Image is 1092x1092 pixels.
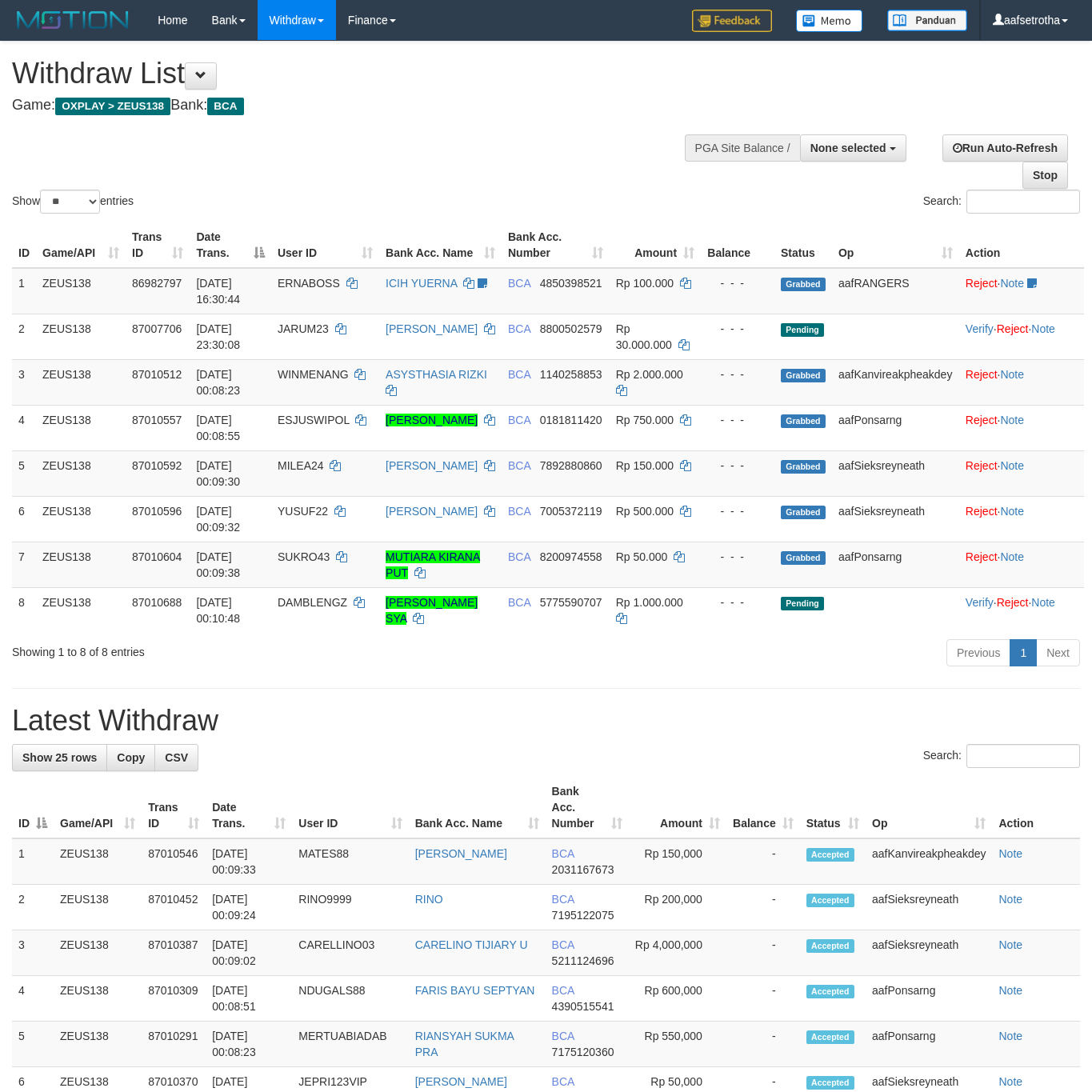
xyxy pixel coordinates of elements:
[540,277,602,290] span: Copy 4850398521 to clipboard
[154,744,198,771] a: CSV
[832,268,959,314] td: aafRANGERS
[685,134,800,162] div: PGA Site Balance /
[206,1022,292,1067] td: [DATE] 00:08:23
[966,368,998,381] a: Reject
[132,368,182,381] span: 87010512
[126,222,190,268] th: Trans ID: activate to sort column ascending
[196,277,240,306] span: [DATE] 16:30:44
[12,587,36,633] td: 8
[866,930,992,976] td: aafSieksreyneath
[1000,550,1024,563] a: Note
[142,976,206,1022] td: 87010309
[106,744,155,771] a: Copy
[629,930,726,976] td: Rp 4,000,000
[959,359,1084,405] td: ·
[707,594,768,610] div: - - -
[946,639,1010,666] a: Previous
[54,1022,142,1067] td: ZEUS138
[540,505,602,518] span: Copy 7005372119 to clipboard
[707,321,768,337] div: - - -
[629,885,726,930] td: Rp 200,000
[959,314,1084,359] td: · ·
[942,134,1068,162] a: Run Auto-Refresh
[796,10,863,32] img: Button%20Memo.svg
[54,777,142,838] th: Game/API: activate to sort column ascending
[196,459,240,488] span: [DATE] 00:09:30
[132,277,182,290] span: 86982797
[196,414,240,442] span: [DATE] 00:08:55
[806,939,854,953] span: Accepted
[832,222,959,268] th: Op: activate to sort column ascending
[1010,639,1037,666] a: 1
[165,751,188,764] span: CSV
[966,277,998,290] a: Reject
[832,496,959,542] td: aafSieksreyneath
[726,838,800,885] td: -
[508,550,530,563] span: BCA
[142,777,206,838] th: Trans ID: activate to sort column ascending
[278,277,340,290] span: ERNABOSS
[12,638,443,660] div: Showing 1 to 8 of 8 entries
[998,1075,1022,1088] a: Note
[386,505,478,518] a: [PERSON_NAME]
[629,1022,726,1067] td: Rp 550,000
[196,322,240,351] span: [DATE] 23:30:08
[552,893,574,906] span: BCA
[726,885,800,930] td: -
[552,1000,614,1013] span: Copy 4390515541 to clipboard
[552,1030,574,1042] span: BCA
[966,190,1080,214] input: Search:
[866,1022,992,1067] td: aafPonsarng
[998,938,1022,951] a: Note
[409,777,546,838] th: Bank Acc. Name: activate to sort column ascending
[278,368,349,381] span: WINMENANG
[800,134,906,162] button: None selected
[997,596,1029,609] a: Reject
[12,58,712,90] h1: Withdraw List
[292,1022,408,1067] td: MERTUABIADAB
[196,596,240,625] span: [DATE] 00:10:48
[997,322,1029,335] a: Reject
[508,459,530,472] span: BCA
[386,322,478,335] a: [PERSON_NAME]
[12,1022,54,1067] td: 5
[774,222,832,268] th: Status
[508,368,530,381] span: BCA
[832,405,959,450] td: aafPonsarng
[415,847,507,860] a: [PERSON_NAME]
[832,542,959,587] td: aafPonsarng
[12,314,36,359] td: 2
[206,976,292,1022] td: [DATE] 00:08:51
[866,885,992,930] td: aafSieksreyneath
[278,596,347,609] span: DAMBLENGZ
[142,930,206,976] td: 87010387
[998,847,1022,860] a: Note
[190,222,270,268] th: Date Trans.: activate to sort column descending
[132,322,182,335] span: 87007706
[800,777,866,838] th: Status: activate to sort column ascending
[726,777,800,838] th: Balance: activate to sort column ascending
[12,450,36,496] td: 5
[278,322,329,335] span: JARUM23
[379,222,502,268] th: Bank Acc. Name: activate to sort column ascending
[959,222,1084,268] th: Action
[540,368,602,381] span: Copy 1140258853 to clipboard
[508,505,530,518] span: BCA
[12,222,36,268] th: ID
[206,777,292,838] th: Date Trans.: activate to sort column ascending
[36,314,126,359] td: ZEUS138
[1000,414,1024,426] a: Note
[806,1076,854,1090] span: Accepted
[132,414,182,426] span: 87010557
[959,587,1084,633] td: · ·
[206,885,292,930] td: [DATE] 00:09:24
[866,976,992,1022] td: aafPonsarng
[132,459,182,472] span: 87010592
[887,10,967,31] img: panduan.png
[1031,596,1055,609] a: Note
[726,930,800,976] td: -
[552,847,574,860] span: BCA
[998,893,1022,906] a: Note
[629,777,726,838] th: Amount: activate to sort column ascending
[552,863,614,876] span: Copy 2031167673 to clipboard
